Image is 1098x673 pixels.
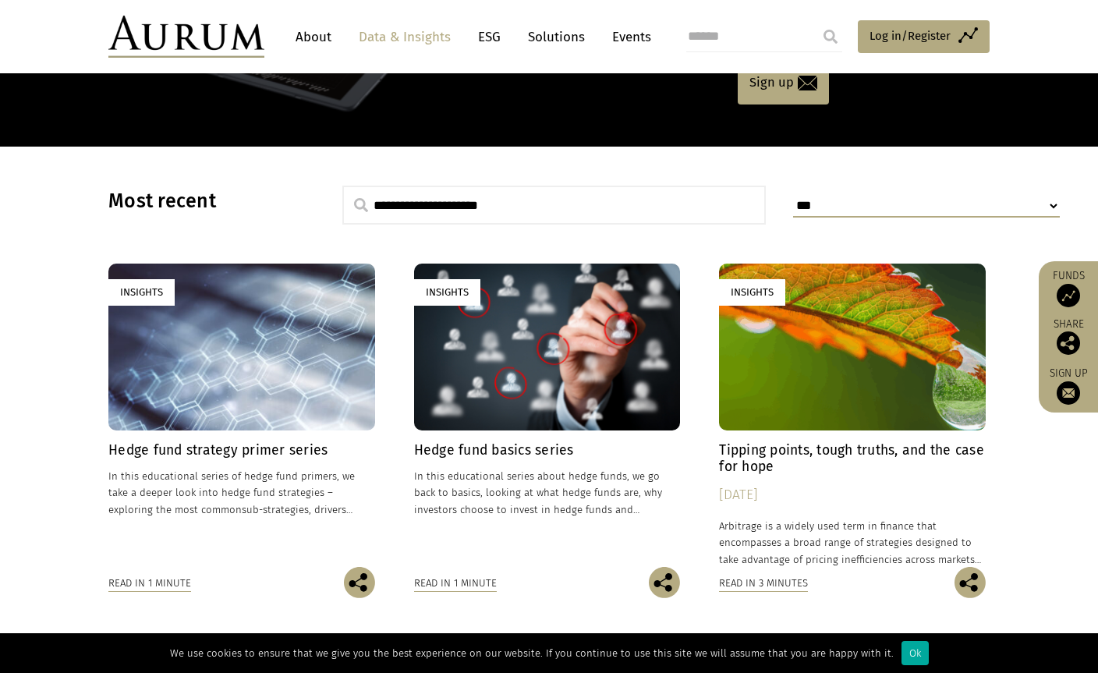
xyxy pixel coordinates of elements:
div: Ok [901,641,929,665]
a: Funds [1047,269,1090,307]
img: Share this post [955,567,986,598]
div: Read in 1 minute [414,575,497,592]
h3: Most recent [108,190,303,213]
a: Data & Insights [351,23,459,51]
p: In this educational series about hedge funds, we go back to basics, looking at what hedge funds a... [414,468,681,517]
input: Submit [815,21,846,52]
div: Insights [719,279,785,305]
a: Log in/Register [858,20,990,53]
img: search.svg [354,198,368,212]
p: In this educational series of hedge fund primers, we take a deeper look into hedge fund strategie... [108,468,375,517]
a: Solutions [520,23,593,51]
div: Read in 3 minutes [719,575,808,592]
p: Arbitrage is a widely used term in finance that encompasses a broad range of strategies designed ... [719,518,986,567]
a: Insights Hedge fund basics series In this educational series about hedge funds, we go back to bas... [414,264,681,567]
a: About [288,23,339,51]
a: Sign up [1047,367,1090,405]
img: Sign up to our newsletter [1057,381,1080,405]
img: Share this post [649,567,680,598]
img: Share this post [344,567,375,598]
h4: Hedge fund basics series [414,442,681,459]
h4: Tipping points, tough truths, and the case for hope [719,442,986,475]
div: Insights [414,279,480,305]
div: Read in 1 minute [108,575,191,592]
a: ESG [470,23,508,51]
a: Insights Hedge fund strategy primer series In this educational series of hedge fund primers, we t... [108,264,375,567]
h4: Hedge fund strategy primer series [108,442,375,459]
a: Events [604,23,651,51]
a: Sign up [738,61,829,104]
div: [DATE] [719,484,986,506]
div: Share [1047,319,1090,355]
a: Insights Tipping points, tough truths, and the case for hope [DATE] Arbitrage is a widely used te... [719,264,986,567]
img: Aurum [108,16,264,58]
img: Share this post [1057,331,1080,355]
span: sub-strategies [242,504,309,515]
img: email-icon [798,76,817,90]
img: Access Funds [1057,284,1080,307]
span: Log in/Register [870,27,951,45]
div: Insights [108,279,175,305]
